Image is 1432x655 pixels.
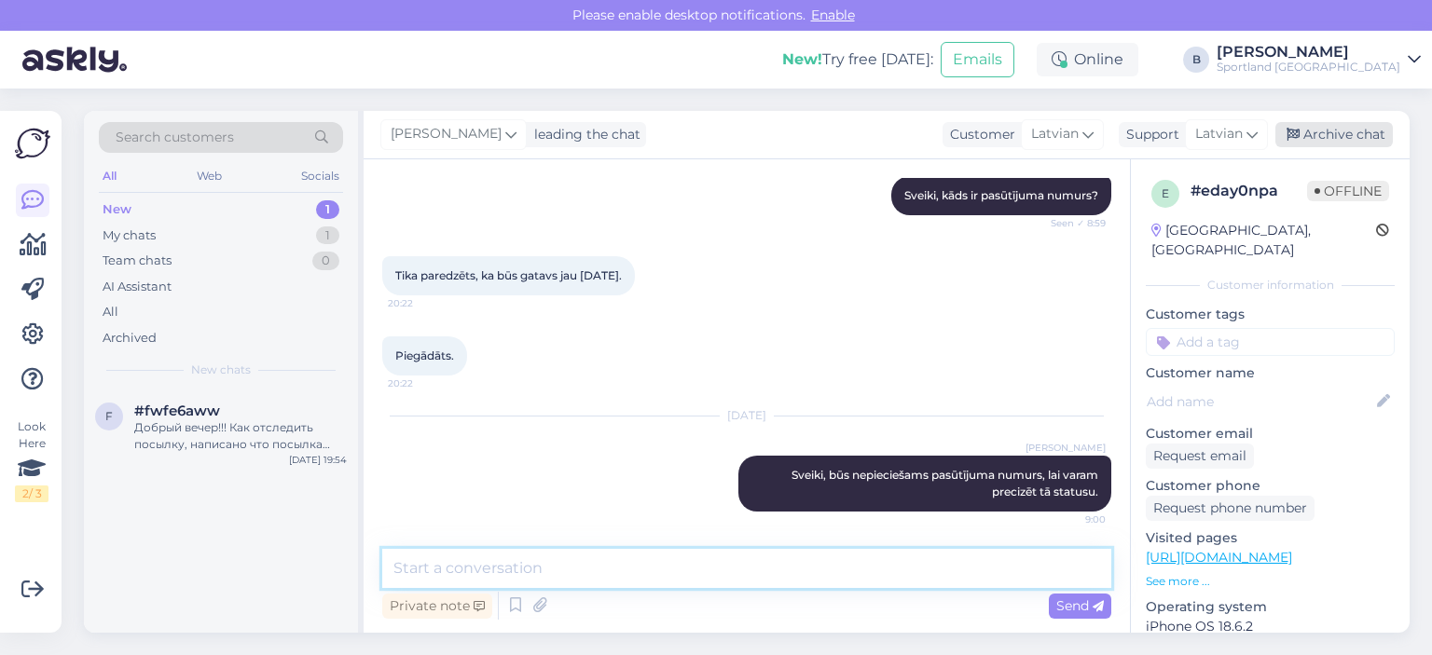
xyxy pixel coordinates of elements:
div: Web [193,164,226,188]
div: Customer information [1146,277,1395,293]
span: Seen ✓ 8:59 [1036,216,1106,230]
span: Search customers [116,128,234,147]
span: [PERSON_NAME] [391,124,502,144]
div: Добрый вечер!!! Как отследить посылку, написано что посылка прийдет 1 а ее ещё [134,419,347,453]
span: f [105,409,113,423]
div: 1 [316,200,339,219]
p: Customer name [1146,363,1395,383]
span: New chats [191,362,251,378]
span: 20:22 [388,296,458,310]
div: leading the chat [527,125,640,144]
div: Try free [DATE]: [782,48,933,71]
p: Customer email [1146,424,1395,443]
a: [URL][DOMAIN_NAME] [1146,549,1292,566]
a: [PERSON_NAME]Sportland [GEOGRAPHIC_DATA] [1217,45,1421,75]
div: New [103,200,131,219]
div: Customer [943,125,1015,144]
div: [PERSON_NAME] [1217,45,1400,60]
span: 9:00 [1036,512,1106,526]
p: See more ... [1146,573,1395,590]
p: Visited pages [1146,528,1395,548]
div: Online [1037,43,1138,76]
div: 1 [316,226,339,245]
span: Send [1056,597,1104,614]
div: 2 / 3 [15,485,48,502]
span: #fwfe6aww [134,403,220,419]
span: e [1162,186,1169,200]
img: Askly Logo [15,126,50,161]
div: [DATE] 19:54 [289,453,347,467]
div: Socials [297,164,343,188]
div: Private note [382,594,492,619]
span: Tika paredzēts, ka būs gatavs jau [DATE]. [395,268,622,282]
div: Team chats [103,252,172,270]
input: Add name [1147,391,1373,412]
span: Offline [1307,181,1389,201]
span: Sveiki, būs nepieciešams pasūtījuma numurs, lai varam precizēt tā statusu. [792,468,1101,498]
span: Sveiki, kāds ir pasūtījuma numurs? [904,188,1098,202]
div: Sportland [GEOGRAPHIC_DATA] [1217,60,1400,75]
div: [DATE] [382,407,1111,424]
div: AI Assistant [103,278,172,296]
div: Archived [103,329,157,348]
b: New! [782,50,822,68]
div: [GEOGRAPHIC_DATA], [GEOGRAPHIC_DATA] [1151,221,1376,260]
div: Archive chat [1275,122,1393,147]
span: Enable [805,7,861,23]
span: Piegādāts. [395,348,454,362]
p: Customer tags [1146,305,1395,324]
p: Operating system [1146,597,1395,617]
button: Emails [941,42,1014,77]
p: iPhone OS 18.6.2 [1146,617,1395,636]
span: Latvian [1195,124,1243,144]
input: Add a tag [1146,328,1395,356]
div: Request phone number [1146,496,1315,521]
span: Latvian [1031,124,1079,144]
div: Look Here [15,418,48,502]
div: All [103,303,118,321]
div: Request email [1146,443,1254,469]
div: 0 [312,252,339,270]
div: # eday0npa [1191,180,1307,202]
div: Support [1119,125,1179,144]
span: 20:22 [388,376,458,390]
div: B [1183,47,1209,73]
div: All [99,164,120,188]
span: [PERSON_NAME] [1026,441,1106,455]
p: Customer phone [1146,476,1395,496]
div: My chats [103,226,156,245]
